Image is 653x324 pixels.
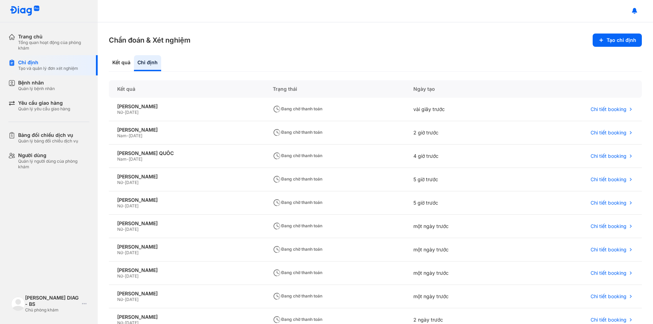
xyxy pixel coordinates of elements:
div: Bệnh nhân [18,80,55,86]
div: [PERSON_NAME] [117,314,256,320]
img: logo [11,297,25,311]
div: [PERSON_NAME] DIAG - BS [25,295,79,307]
span: Đang chờ thanh toán [273,153,322,158]
div: [PERSON_NAME] [117,267,256,273]
span: Chi tiết booking [591,293,626,300]
span: Chi tiết booking [591,246,626,253]
span: [DATE] [129,156,142,162]
span: Đang chờ thanh toán [273,270,322,275]
div: 5 giờ trước [405,168,515,191]
div: vài giây trước [405,98,515,121]
span: Đang chờ thanh toán [273,200,322,205]
span: [DATE] [129,133,142,138]
div: 4 giờ trước [405,145,515,168]
span: [DATE] [125,273,138,279]
span: Nam [117,156,127,162]
span: Đang chờ thanh toán [273,223,322,228]
span: Chi tiết booking [591,106,626,112]
div: Người dùng [18,152,89,159]
span: Nam [117,133,127,138]
div: Trạng thái [264,80,405,98]
span: [DATE] [125,180,138,185]
span: [DATE] [125,250,138,255]
span: Chi tiết booking [591,317,626,323]
div: [PERSON_NAME] QUỐC [117,150,256,156]
div: Quản lý bệnh nhân [18,86,55,91]
span: Đang chờ thanh toán [273,106,322,111]
span: - [123,250,125,255]
span: Nữ [117,110,123,115]
div: Tổng quan hoạt động của phòng khám [18,40,89,51]
span: Nữ [117,180,123,185]
span: - [123,203,125,208]
span: Chi tiết booking [591,223,626,229]
span: - [123,297,125,302]
span: Đang chờ thanh toán [273,130,322,135]
div: Quản lý người dùng của phòng khám [18,159,89,170]
span: Đang chờ thanh toán [273,317,322,322]
div: [PERSON_NAME] [117,197,256,203]
div: Kết quả [109,80,264,98]
div: một ngày trước [405,262,515,285]
div: Chủ phòng khám [25,307,79,313]
div: Quản lý yêu cầu giao hàng [18,106,70,112]
div: [PERSON_NAME] [117,290,256,297]
span: Nữ [117,203,123,208]
div: một ngày trước [405,285,515,308]
div: Trang chủ [18,34,89,40]
div: [PERSON_NAME] [117,244,256,250]
span: Đang chờ thanh toán [273,293,322,299]
span: [DATE] [125,203,138,208]
div: [PERSON_NAME] [117,174,256,180]
div: Kết quả [109,55,134,71]
div: Ngày tạo [405,80,515,98]
span: Nữ [117,273,123,279]
span: Nữ [117,250,123,255]
div: [PERSON_NAME] [117,127,256,133]
span: - [123,227,125,232]
div: Tạo và quản lý đơn xét nghiệm [18,66,78,71]
span: Đang chờ thanh toán [273,246,322,252]
div: một ngày trước [405,215,515,238]
span: Chi tiết booking [591,153,626,159]
div: Bảng đối chiếu dịch vụ [18,132,78,138]
div: Quản lý bảng đối chiếu dịch vụ [18,138,78,144]
span: Nữ [117,297,123,302]
div: một ngày trước [405,238,515,262]
div: [PERSON_NAME] [117,220,256,227]
h3: Chẩn đoán & Xét nghiệm [109,35,190,45]
span: [DATE] [125,297,138,302]
span: Chi tiết booking [591,200,626,206]
span: - [127,156,129,162]
div: Chỉ định [134,55,161,71]
span: Chi tiết booking [591,130,626,136]
div: [PERSON_NAME] [117,103,256,110]
span: - [127,133,129,138]
span: [DATE] [125,227,138,232]
span: - [123,180,125,185]
span: - [123,110,125,115]
div: 2 giờ trước [405,121,515,145]
img: logo [10,6,40,16]
div: Chỉ định [18,59,78,66]
button: Tạo chỉ định [593,34,642,47]
span: - [123,273,125,279]
span: Chi tiết booking [591,176,626,183]
div: Yêu cầu giao hàng [18,100,70,106]
span: [DATE] [125,110,138,115]
div: 5 giờ trước [405,191,515,215]
span: Chi tiết booking [591,270,626,276]
span: Đang chờ thanh toán [273,176,322,182]
span: Nữ [117,227,123,232]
